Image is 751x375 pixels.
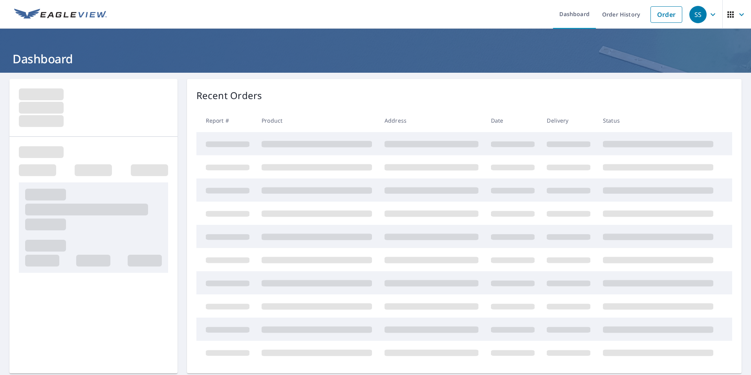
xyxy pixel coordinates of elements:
div: SS [689,6,707,23]
th: Status [597,109,720,132]
th: Date [485,109,541,132]
h1: Dashboard [9,51,742,67]
a: Order [650,6,682,23]
img: EV Logo [14,9,107,20]
th: Delivery [540,109,597,132]
th: Report # [196,109,256,132]
th: Address [378,109,485,132]
th: Product [255,109,378,132]
p: Recent Orders [196,88,262,103]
